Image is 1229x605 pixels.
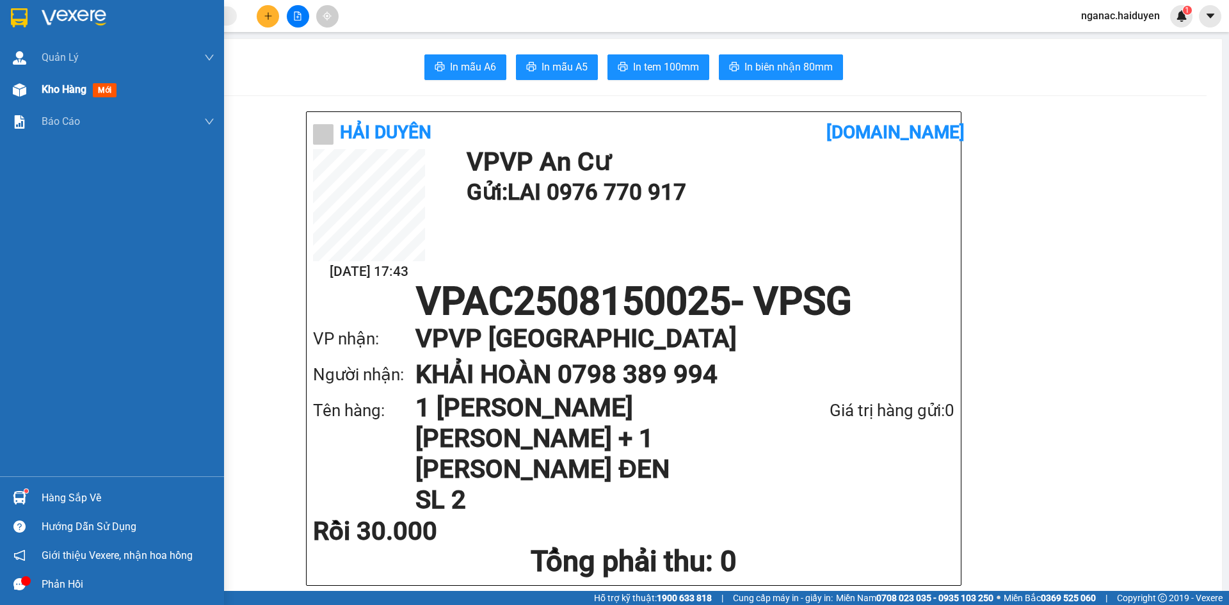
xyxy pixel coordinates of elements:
div: 0798389994 [109,57,239,75]
div: 0976770917 [11,42,100,60]
b: Hải Duyên [340,122,431,143]
button: printerIn tem 100mm [607,54,709,80]
span: copyright [1158,593,1167,602]
span: caret-down [1205,10,1216,22]
span: Cung cấp máy in - giấy in: [733,591,833,605]
button: plus [257,5,279,28]
div: LAI [11,26,100,42]
div: Giá trị hàng gửi: 0 [762,398,954,424]
div: KHẢI HOÀN [109,42,239,57]
span: printer [526,61,536,74]
img: warehouse-icon [13,83,26,97]
div: Hàng sắp về [42,488,214,508]
h2: [DATE] 17:43 [313,261,425,282]
span: down [204,117,214,127]
button: aim [316,5,339,28]
h1: Tổng phải thu: 0 [313,544,954,579]
span: question-circle [13,520,26,533]
span: file-add [293,12,302,20]
h1: KHẢI HOÀN 0798 389 994 [415,357,929,392]
button: printerIn biên nhận 80mm [719,54,843,80]
img: solution-icon [13,115,26,129]
span: 1 [1185,6,1189,15]
span: Báo cáo [42,113,80,129]
button: caret-down [1199,5,1221,28]
span: In tem 100mm [633,59,699,75]
span: Quản Lý [42,49,79,65]
span: In mẫu A6 [450,59,496,75]
h1: Gửi: LAI 0976 770 917 [467,175,948,210]
span: mới [93,83,116,97]
button: printerIn mẫu A5 [516,54,598,80]
strong: 0369 525 060 [1041,593,1096,603]
span: Gửi: [11,12,31,26]
span: Miền Nam [836,591,993,605]
span: Hỗ trợ kỹ thuật: [594,591,712,605]
div: VP [GEOGRAPHIC_DATA] [109,11,239,42]
span: printer [729,61,739,74]
span: | [1105,591,1107,605]
button: printerIn mẫu A6 [424,54,506,80]
span: message [13,578,26,590]
span: plus [264,12,273,20]
div: Phản hồi [42,575,214,594]
span: Rồi : [10,84,31,97]
div: VP nhận: [313,326,415,352]
span: notification [13,549,26,561]
sup: 1 [24,489,28,493]
div: Tên hàng: [313,398,415,424]
span: nganac.haiduyen [1071,8,1170,24]
h1: VPAC2508150025 - VPSG [313,282,954,321]
h1: SL 2 [415,485,762,515]
img: warehouse-icon [13,51,26,65]
strong: 1900 633 818 [657,593,712,603]
h1: 1 [PERSON_NAME] [PERSON_NAME] + 1 [PERSON_NAME] ĐEN [415,392,762,485]
span: Giới thiệu Vexere, nhận hoa hồng [42,547,193,563]
strong: 0708 023 035 - 0935 103 250 [876,593,993,603]
img: icon-new-feature [1176,10,1187,22]
sup: 1 [1183,6,1192,15]
span: printer [618,61,628,74]
div: 30.000 [10,83,102,98]
img: warehouse-icon [13,491,26,504]
span: Nhận: [109,12,140,26]
span: In mẫu A5 [542,59,588,75]
h1: VP VP An Cư [467,149,948,175]
div: VP An Cư [11,11,100,26]
span: ⚪️ [997,595,1000,601]
span: Kho hàng [42,83,86,95]
span: Miền Bắc [1004,591,1096,605]
span: printer [435,61,445,74]
div: Rồi 30.000 [313,519,525,544]
button: file-add [287,5,309,28]
span: down [204,52,214,63]
span: In biên nhận 80mm [744,59,833,75]
h1: VP VP [GEOGRAPHIC_DATA] [415,321,929,357]
img: logo-vxr [11,8,28,28]
span: | [721,591,723,605]
div: Hướng dẫn sử dụng [42,517,214,536]
b: [DOMAIN_NAME] [826,122,965,143]
span: aim [323,12,332,20]
div: Người nhận: [313,362,415,388]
